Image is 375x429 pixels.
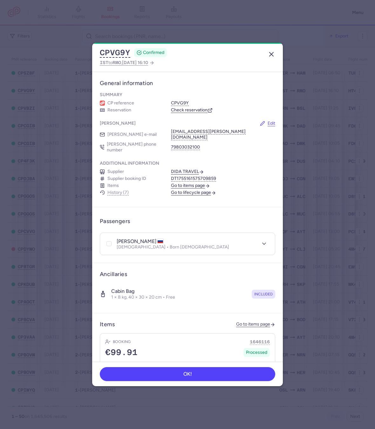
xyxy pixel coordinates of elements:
[105,348,138,357] span: €99.91
[254,291,273,297] span: included
[100,80,275,87] h3: General information
[143,49,164,56] span: CONFIRMED
[100,367,275,381] button: OK!
[100,121,136,126] h4: [PERSON_NAME]
[100,333,275,363] div: Booking1646116€99.91Processed
[107,169,124,175] span: Supplier
[111,288,175,294] h4: Cabin bag
[107,176,146,181] span: Supplier booking ID
[107,183,119,188] span: Items
[112,60,121,65] span: RMO
[100,48,130,57] button: CPVG9Y
[107,142,163,153] span: [PERSON_NAME] phone number
[100,321,115,328] h3: Items
[117,238,164,245] h4: [PERSON_NAME]
[171,183,210,188] a: Go to items page
[100,59,148,67] span: to ,
[171,169,204,175] a: DIDA TRAVEL
[107,100,134,106] span: CP reference
[113,339,131,345] h4: Booking
[107,132,157,137] span: [PERSON_NAME] e-mail
[100,271,275,278] h3: Ancillaries
[171,107,213,113] a: Check reservation
[171,100,189,106] button: CPVG9Y
[260,121,275,126] button: Edit
[236,322,275,327] a: Go to items page
[171,144,200,150] button: 79803032100
[100,161,159,166] h4: Additional information
[100,101,105,106] figure: 1L airline logo
[183,371,192,377] span: OK!
[171,190,216,195] a: Go to lifecycle page
[117,245,229,250] p: [DEMOGRAPHIC_DATA] • Born [DEMOGRAPHIC_DATA]
[250,339,270,345] button: 1646116
[107,107,131,113] span: Reservation
[122,60,148,65] span: [DATE] 16:10
[100,60,108,65] span: IST
[107,190,129,195] button: History (7)
[171,129,275,140] button: [EMAIL_ADDRESS][PERSON_NAME][DOMAIN_NAME]
[246,349,267,356] span: Processed
[100,59,154,67] a: ISTtoRMO,[DATE] 16:10
[171,176,216,181] button: DT1755161575709859
[100,218,130,225] h3: Passengers
[111,294,175,300] p: 1 × 8 kg, 40 × 30 × 20 cm • Free
[100,92,122,98] h4: Summary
